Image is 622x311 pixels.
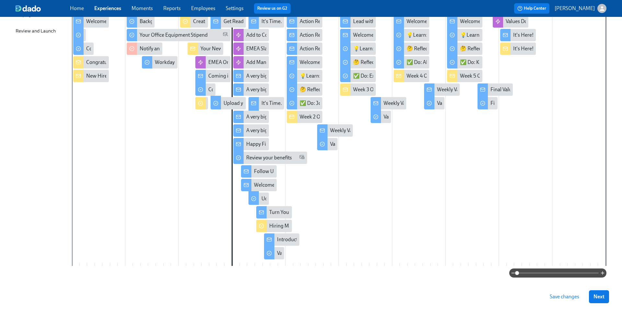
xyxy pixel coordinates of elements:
[447,15,483,28] div: Welcome to Week 5 — you made it! 🎉
[248,193,269,205] div: Udemy New Hire Employer Brand Survey
[589,290,609,303] button: Next
[256,206,292,218] div: Turn Yourself into AI Art with [PERSON_NAME]! 🎨
[254,181,295,189] div: Welcome to Day 2!
[447,29,483,41] div: 💡Learn: Check-In On Tools
[513,31,601,39] div: It's Here! Your 5 Week Values Reflection
[223,31,228,39] span: Personal Email
[254,3,291,14] button: Review us on G2
[246,127,371,134] div: A very big welcome to you from your EMEA People team!
[256,220,292,232] div: Hiring Manager Week 1 Survey
[300,18,374,25] div: Action Required Re: Your Benefits
[269,222,337,230] div: Hiring Manager Week 1 Survey
[233,70,269,82] div: A very big welcome to you, from your EMEA People team!
[208,72,288,80] div: Coming into office on your first day?
[86,72,128,80] div: New Hire IT Set Up
[132,5,153,11] a: Moments
[73,43,94,55] div: Confirm shipping address
[233,152,307,164] div: Review your benefits
[460,59,547,66] div: ✅ Do: Keep Growing with Career Hub!
[353,59,415,66] div: 🤔 Reflect: Using AI at Work
[16,5,41,12] img: dado
[246,45,294,52] div: EMEA Slack Channels
[555,4,606,13] button: [PERSON_NAME]
[340,43,376,55] div: 💡Learn: AI at [GEOGRAPHIC_DATA]
[514,3,549,14] button: Help Center
[287,56,322,68] div: Welcome to Week 2 at [GEOGRAPHIC_DATA] - you're off and running!
[211,97,246,109] div: Upload your photo in Workday!
[193,18,305,25] div: Create {{participant.firstName}}'s onboarding plan
[394,29,429,41] div: 💡Learn: Purpose Driven Performance
[545,290,584,303] button: Save changes
[73,56,109,68] div: Congratulations on your new hire! 👏
[353,45,436,52] div: 💡Learn: AI at [GEOGRAPHIC_DATA]
[460,45,543,52] div: 🤔 Reflect: What's Still On Your Mind?
[300,86,366,93] div: 🤔 Reflect: Belonging at Work
[191,5,215,11] a: Employees
[478,83,513,96] div: Final Values Reflection—Never Stop Learning
[246,113,371,120] div: A very big welcome to you from your EMEA People team!
[300,45,374,52] div: Action Required Re: Your Benefits
[233,43,269,55] div: EMEA Slack Channels
[86,59,169,66] div: Congratulations on your new hire! 👏
[287,29,322,41] div: Action Required Re: Your Benefits
[437,86,534,93] div: Weekly Values Reflection -- Relentless Focus
[299,154,305,162] span: Work Email
[155,59,188,66] div: Workday Tasks
[140,31,208,39] div: Your Office Equipment Stipend
[317,124,353,137] div: Weekly Values Reflection—Embody Ownership
[140,18,207,25] div: Background check completion
[317,138,338,150] div: Values Reflection: Embody Ownership
[208,59,270,66] div: EMEA Onboarding sessions
[460,31,522,39] div: 💡Learn: Check-In On Tools
[195,56,231,68] div: EMEA Onboarding sessions
[86,18,195,25] div: Welcome to Udemy - We’re So Happy You’re Here!
[246,59,316,66] div: Add Managers to Slack Channel
[195,70,231,82] div: Coming into office on your first day?
[300,31,374,39] div: Action Required Re: Your Benefits
[513,45,601,52] div: It's Here! Your 5 Week Values Reflection
[211,15,246,28] div: Get Ready for Your First Day at [GEOGRAPHIC_DATA]!
[394,43,429,55] div: 🤔 Reflect: How Your Work Contributes
[94,5,121,11] a: Experiences
[340,70,376,82] div: ✅ Do: Experiment with Prompting!
[224,100,293,107] div: Upload your photo in Workday!
[550,293,579,300] span: Save changes
[330,127,432,134] div: Weekly Values Reflection—Embody Ownership
[248,15,284,28] div: It's Time....For Some Swag!
[437,100,514,107] div: Values Reflection: Relentless Focus
[340,29,376,41] div: Welcome to Udemy Week 3 — you’re finding your rhythm!
[353,86,501,93] div: Week 3 Onboarding for {{ participant.firstName }} - Udemy AI Tools
[287,43,322,55] div: Action Required Re: Your Benefits
[353,72,432,80] div: ✅ Do: Experiment with Prompting!
[517,5,546,12] span: Help Center
[246,141,283,148] div: Happy First Day!
[493,15,528,28] div: Values Document Automation
[424,83,460,96] div: Weekly Values Reflection -- Relentless Focus
[340,83,376,96] div: Week 3 Onboarding for {{ participant.firstName }} - Udemy AI Tools
[300,113,482,120] div: Week 2 Onboarding for {{ participant.firstName }}- Support Connection & Learning
[261,195,352,202] div: Udemy New Hire Employer Brand Survey
[353,31,479,39] div: Welcome to Udemy Week 3 — you’re finding your rhythm!
[490,86,589,93] div: Final Values Reflection—Never Stop Learning
[394,15,429,28] div: Welcome to Week 4 — you’re hitting your stride! 💪
[241,179,277,191] div: Welcome to Day 2!
[287,15,322,28] div: Action Required Re: Your Benefits
[254,168,315,175] div: Follow Up Re: Your Benefits
[277,236,386,243] div: Introduction to Weekly Reflections: Udemy Values
[340,56,376,68] div: 🤔 Reflect: Using AI at Work
[233,111,269,123] div: A very big welcome to you from your EMEA People team!
[394,70,429,82] div: Week 4 Onboarding for {{ participant.firstName }}- Connecting Purpose, Performance, and Recognition
[593,293,605,300] span: Next
[224,18,343,25] div: Get Ready for Your First Day at [GEOGRAPHIC_DATA]!
[340,15,376,28] div: Lead with Confidence — Let’s Set You Up for Success at [GEOGRAPHIC_DATA]
[447,43,483,55] div: 🤔 Reflect: What's Still On Your Mind?
[233,83,269,96] div: A very big welcome to you from your EMEA People team!
[269,209,383,216] div: Turn Yourself into AI Art with [PERSON_NAME]! 🎨
[16,27,56,34] div: Review and Launch
[86,45,144,52] div: Confirm shipping address
[226,5,244,11] a: Settings
[201,45,301,52] div: Your New Hire's First 2 Days - What to Expect!
[460,18,544,25] div: Welcome to Week 5 — you made it! 🎉
[490,100,588,107] div: Final Values Reflection: Never Stop Learning
[233,138,269,150] div: Happy First Day!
